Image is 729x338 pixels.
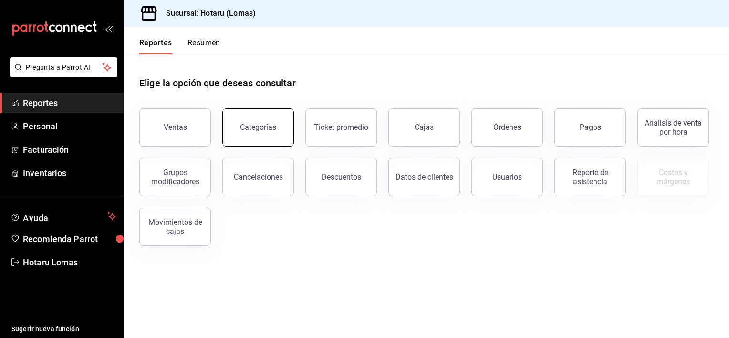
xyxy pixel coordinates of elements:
[164,123,187,132] div: Ventas
[139,76,296,90] h1: Elige la opción que deseas consultar
[415,122,434,133] div: Cajas
[187,38,220,54] button: Resumen
[139,38,220,54] div: navigation tabs
[222,158,294,196] button: Cancelaciones
[105,25,113,32] button: open_drawer_menu
[396,172,453,181] div: Datos de clientes
[146,218,205,236] div: Movimientos de cajas
[139,208,211,246] button: Movimientos de cajas
[10,57,117,77] button: Pregunta a Parrot AI
[493,123,521,132] div: Órdenes
[23,211,104,222] span: Ayuda
[139,158,211,196] button: Grupos modificadores
[644,168,703,186] div: Costos y márgenes
[637,108,709,147] button: Análisis de venta por hora
[23,96,116,109] span: Reportes
[637,158,709,196] button: Contrata inventarios para ver este reporte
[314,123,368,132] div: Ticket promedio
[158,8,256,19] h3: Sucursal: Hotaru (Lomas)
[23,256,116,269] span: Hotaru Lomas
[146,168,205,186] div: Grupos modificadores
[11,324,116,334] span: Sugerir nueva función
[222,108,294,147] button: Categorías
[471,158,543,196] button: Usuarios
[305,158,377,196] button: Descuentos
[23,143,116,156] span: Facturación
[388,158,460,196] button: Datos de clientes
[305,108,377,147] button: Ticket promedio
[7,69,117,79] a: Pregunta a Parrot AI
[234,172,283,181] div: Cancelaciones
[580,123,601,132] div: Pagos
[388,108,460,147] a: Cajas
[240,123,276,132] div: Categorías
[23,120,116,133] span: Personal
[26,63,103,73] span: Pregunta a Parrot AI
[322,172,361,181] div: Descuentos
[471,108,543,147] button: Órdenes
[554,108,626,147] button: Pagos
[644,118,703,137] div: Análisis de venta por hora
[139,108,211,147] button: Ventas
[561,168,620,186] div: Reporte de asistencia
[139,38,172,54] button: Reportes
[23,232,116,245] span: Recomienda Parrot
[554,158,626,196] button: Reporte de asistencia
[492,172,522,181] div: Usuarios
[23,167,116,180] span: Inventarios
